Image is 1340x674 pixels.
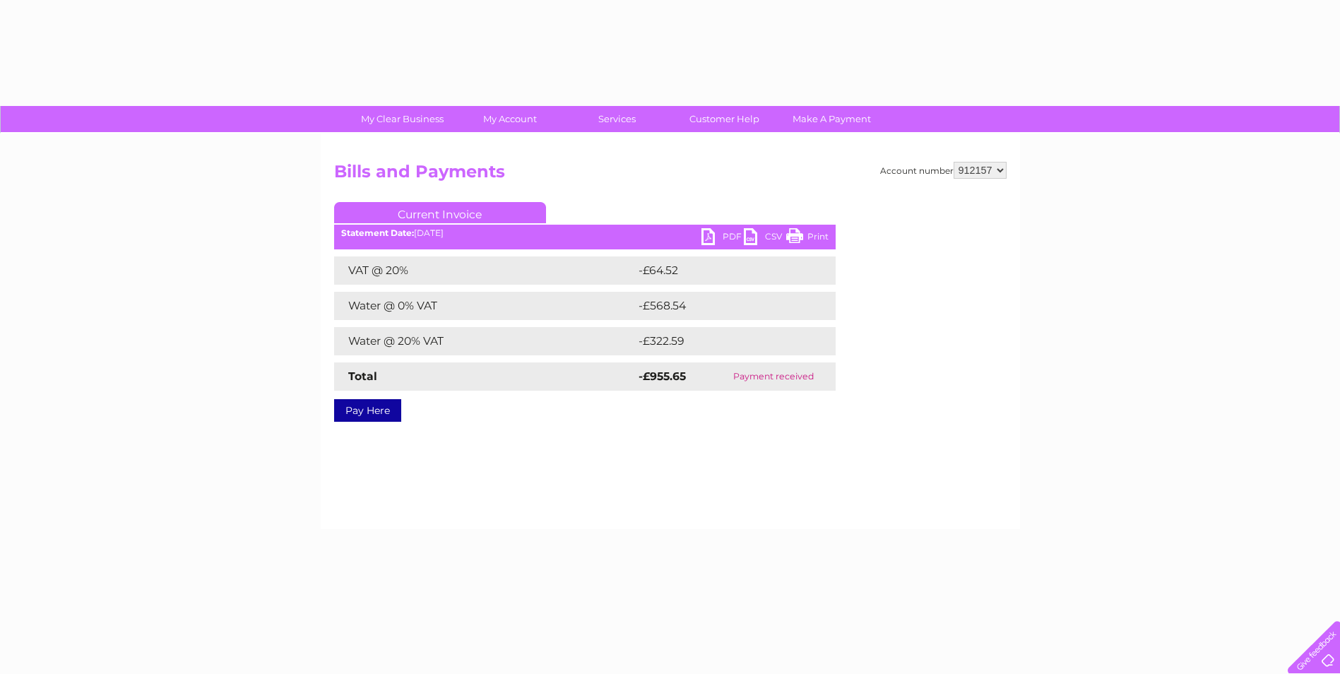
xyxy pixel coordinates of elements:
[334,228,836,238] div: [DATE]
[773,106,890,132] a: Make A Payment
[334,256,635,285] td: VAT @ 20%
[635,327,812,355] td: -£322.59
[334,327,635,355] td: Water @ 20% VAT
[559,106,675,132] a: Services
[635,292,812,320] td: -£568.54
[635,256,810,285] td: -£64.52
[334,202,546,223] a: Current Invoice
[744,228,786,249] a: CSV
[344,106,461,132] a: My Clear Business
[786,228,829,249] a: Print
[451,106,568,132] a: My Account
[348,369,377,383] strong: Total
[334,399,401,422] a: Pay Here
[334,162,1007,189] h2: Bills and Payments
[711,362,835,391] td: Payment received
[341,227,414,238] b: Statement Date:
[880,162,1007,179] div: Account number
[639,369,686,383] strong: -£955.65
[701,228,744,249] a: PDF
[334,292,635,320] td: Water @ 0% VAT
[666,106,783,132] a: Customer Help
